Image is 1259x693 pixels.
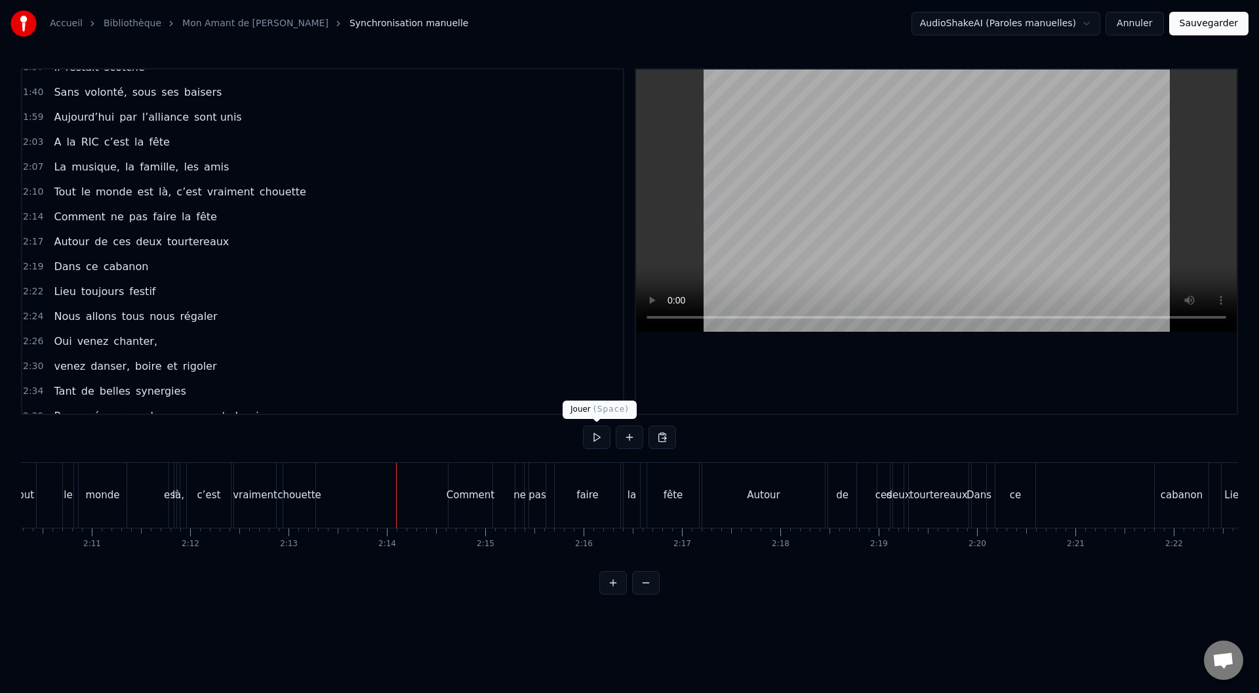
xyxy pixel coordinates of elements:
[23,186,43,199] span: 2:10
[513,488,526,503] div: ne
[85,488,119,503] div: monde
[89,359,131,374] span: danser,
[23,410,43,423] span: 2:39
[121,309,146,324] span: tous
[197,488,221,503] div: c’est
[80,284,126,299] span: toujours
[166,359,179,374] span: et
[280,539,298,549] div: 2:13
[23,136,43,149] span: 2:03
[80,134,100,149] span: RIC
[110,209,125,224] span: ne
[1165,539,1183,549] div: 2:22
[628,488,636,503] div: la
[131,85,158,100] span: sous
[65,134,77,149] span: la
[52,159,68,174] span: La
[258,184,308,199] span: chouette
[136,184,155,199] span: est
[52,334,73,349] span: Oui
[1106,12,1163,35] button: Annuler
[182,359,218,374] span: rigoler
[52,408,79,424] span: Pour
[138,159,180,174] span: famille,
[166,234,230,249] span: tourtereaux
[150,408,178,424] span: beau
[128,284,157,299] span: festif
[183,85,224,100] span: baisers
[179,309,219,324] span: régaler
[52,85,80,100] span: Sans
[23,111,43,124] span: 1:59
[103,134,130,149] span: c’est
[172,488,184,503] div: là,
[206,184,256,199] span: vraiment
[80,384,96,399] span: de
[164,488,179,503] div: est
[673,539,691,549] div: 2:17
[81,408,129,424] span: préparer
[52,234,90,249] span: Autour
[886,488,910,503] div: deux
[1204,641,1243,680] a: Ouvrir le chat
[378,539,396,549] div: 2:14
[23,161,43,174] span: 2:07
[230,408,246,424] span: de
[23,285,43,298] span: 2:22
[160,85,180,100] span: ses
[134,384,188,399] span: synergies
[52,109,115,125] span: Aujourd’hui
[64,488,72,503] div: le
[772,539,789,549] div: 2:18
[23,260,43,273] span: 2:19
[1224,488,1245,503] div: Lieu
[52,284,77,299] span: Lieu
[83,85,129,100] span: volonté,
[148,134,171,149] span: fête
[157,184,172,199] span: là,
[23,310,43,323] span: 2:24
[969,539,986,549] div: 2:20
[575,539,593,549] div: 2:16
[132,408,147,424] span: ce
[102,259,150,274] span: cabanon
[182,159,200,174] span: les
[134,359,163,374] span: boire
[80,184,92,199] span: le
[563,401,637,419] div: Jouer
[23,235,43,248] span: 2:17
[134,234,163,249] span: deux
[1067,539,1085,549] div: 2:21
[52,384,77,399] span: Tant
[94,184,134,199] span: monde
[118,109,138,125] span: par
[249,408,267,424] span: vie
[350,17,469,30] span: Synchronisation manuelle
[967,488,991,503] div: Dans
[70,159,121,174] span: musique,
[593,405,629,414] span: ( Space )
[23,385,43,398] span: 2:34
[148,309,176,324] span: nous
[98,384,132,399] span: belles
[93,234,109,249] span: de
[52,309,81,324] span: Nous
[870,539,888,549] div: 2:19
[477,539,494,549] div: 2:15
[447,488,495,503] div: Comment
[180,408,227,424] span: moment
[529,488,546,503] div: pas
[180,209,192,224] span: la
[175,184,203,199] span: c’est
[233,488,277,503] div: vraiment
[52,259,82,274] span: Dans
[128,209,149,224] span: pas
[909,488,967,503] div: tourtereaux
[151,209,178,224] span: faire
[23,335,43,348] span: 2:26
[1161,488,1203,503] div: cabanon
[747,488,780,503] div: Autour
[133,134,145,149] span: la
[111,234,132,249] span: ces
[10,10,37,37] img: youka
